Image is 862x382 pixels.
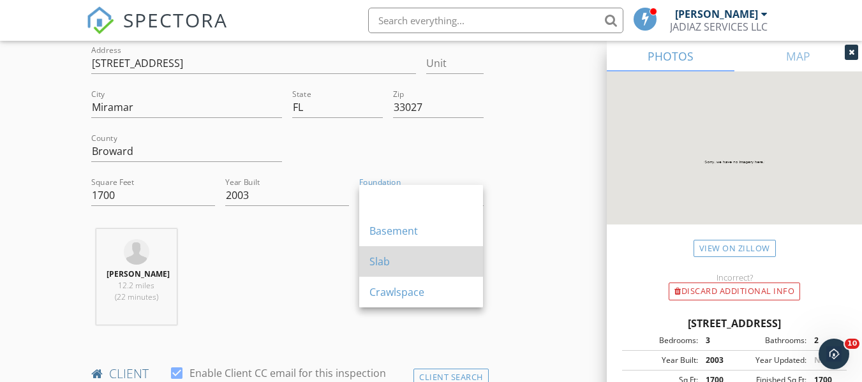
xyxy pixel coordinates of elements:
[669,283,800,300] div: Discard Additional info
[107,268,170,279] strong: [PERSON_NAME]
[626,335,698,346] div: Bedrooms:
[369,284,473,300] div: Crawlspace
[86,6,114,34] img: The Best Home Inspection Software - Spectora
[115,291,158,302] span: (22 minutes)
[607,71,862,255] img: streetview
[91,365,483,382] h4: client
[694,240,776,257] a: View on Zillow
[698,355,734,366] div: 2003
[670,20,768,33] div: JADIAZ SERVICES LLC
[819,339,849,369] iframe: Intercom live chat
[118,280,154,291] span: 12.2 miles
[734,355,806,366] div: Year Updated:
[845,339,859,349] span: 10
[675,8,758,20] div: [PERSON_NAME]
[368,8,623,33] input: Search everything...
[124,239,149,265] img: default-user-f0147aede5fd5fa78ca7ade42f37bd4542148d508eef1c3d3ea960f66861d68b.jpg
[607,272,862,283] div: Incorrect?
[734,335,806,346] div: Bathrooms:
[123,6,228,33] span: SPECTORA
[806,335,843,346] div: 2
[607,41,734,71] a: PHOTOS
[698,335,734,346] div: 3
[369,223,473,239] div: Basement
[626,355,698,366] div: Year Built:
[814,355,829,365] span: N/A
[734,41,862,71] a: MAP
[468,187,484,203] i: arrow_drop_down
[189,367,386,379] label: Enable Client CC email for this inspection
[86,17,228,44] a: SPECTORA
[622,316,847,331] div: [STREET_ADDRESS]
[369,254,473,269] div: Slab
